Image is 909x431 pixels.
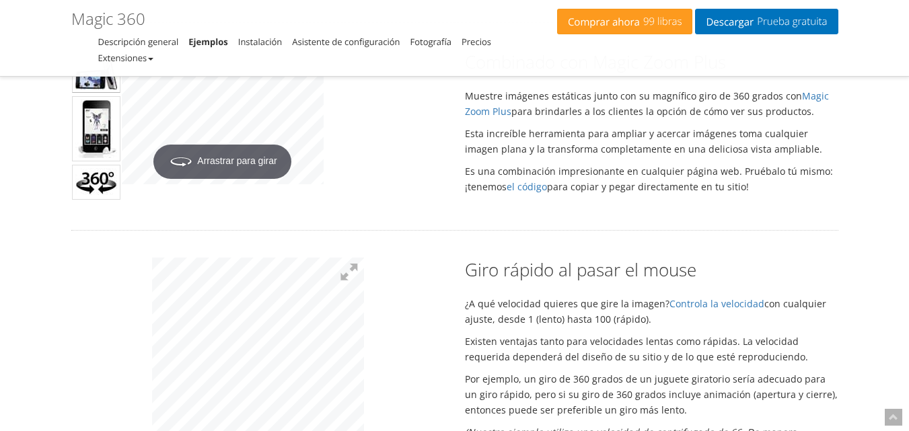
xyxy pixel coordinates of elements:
font: 99 libras [643,15,682,28]
font: Muestre imágenes estáticas junto con su magnífico giro de 360 ​​grados con [465,89,802,102]
a: el código [507,180,547,193]
font: Comprar ahora [568,15,640,29]
a: Arrastrar para girar [122,50,324,184]
font: para copiar y pegar directamente en tu sitio! [547,180,749,193]
font: Es una combinación impresionante en cualquier página web. Pruébalo tú mismo: ¡tenemos [465,165,833,193]
font: Descargar [706,15,754,29]
font: con cualquier ajuste, desde 1 (lento) hasta 100 (rápido). [465,297,826,325]
a: Descripción general [98,36,179,48]
a: Precios [462,36,491,48]
font: Esta increíble herramienta para ampliar y acercar imágenes toma cualquier imagen plana y la trans... [465,127,822,155]
a: Asistente de configuración [292,36,400,48]
a: Instalación [238,36,282,48]
a: Comprar ahora99 libras [557,9,693,34]
font: Giro rápido al pasar el mouse [465,258,696,282]
font: Prueba gratuita [757,15,827,28]
a: Magic Zoom Plus [465,89,829,118]
font: Existen ventajas tanto para velocidades lentas como rápidas. La velocidad requerida dependerá del... [465,335,808,363]
a: Fotografía [410,36,451,48]
font: Por ejemplo, un giro de 360 ​​grados de un juguete giratorio sería adecuado para un giro rápido, ... [465,373,838,416]
a: Controla la velocidad [669,297,764,310]
font: para brindarles a los clientes la opción de cómo ver sus productos. [511,105,814,118]
a: Ejemplos [188,36,227,48]
font: Magic 360 [71,7,145,30]
a: Extensiones [98,52,154,64]
font: Extensiones [98,52,147,64]
font: ¿A qué velocidad quieres que gire la imagen? [465,297,669,310]
a: DescargarPrueba gratuita [695,9,838,34]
